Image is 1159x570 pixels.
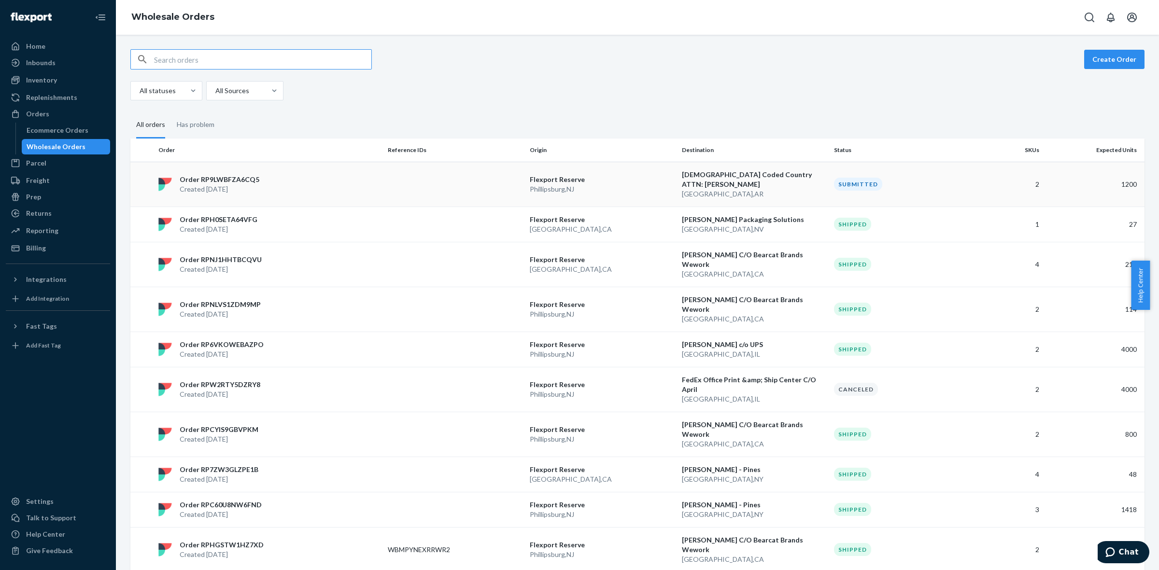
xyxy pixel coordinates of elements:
div: Canceled [834,383,878,396]
img: flexport logo [158,428,172,441]
td: 2 [972,287,1043,332]
img: flexport logo [158,503,172,516]
p: Flexport Reserve [530,255,674,264]
p: Created [DATE] [180,389,260,399]
div: Shipped [834,503,871,516]
div: Home [26,42,45,51]
img: flexport logo [158,303,172,316]
a: Wholesale Orders [22,139,111,154]
p: Order RPHGSTW1HZ7XD [180,540,264,550]
p: Created [DATE] [180,309,261,319]
th: Origin [526,139,678,162]
div: Shipped [834,303,871,316]
img: flexport logo [158,343,172,356]
a: Inbounds [6,55,110,70]
div: Reporting [26,226,58,236]
td: 4000 [1043,367,1145,412]
div: Give Feedback [26,546,73,556]
p: [GEOGRAPHIC_DATA] , NY [682,474,826,484]
td: 1418 [1043,492,1145,527]
td: 4 [972,242,1043,287]
p: [PERSON_NAME] C/O Bearcat Brands Wework [682,535,826,555]
button: Integrations [6,272,110,287]
p: [GEOGRAPHIC_DATA] , IL [682,394,826,404]
button: Open notifications [1101,8,1120,27]
p: Flexport Reserve [530,540,674,550]
a: Replenishments [6,90,110,105]
a: Orders [6,106,110,122]
div: Returns [26,209,52,218]
td: 4 [972,457,1043,492]
p: WBMPYNEXRRWR2 [388,545,465,555]
td: 1 [972,207,1043,242]
p: Order RPNLVS1ZDM9MP [180,300,261,309]
p: [PERSON_NAME] C/O Bearcat Brands Wework [682,420,826,439]
span: Help Center [1131,261,1150,310]
p: Created [DATE] [180,184,259,194]
p: Flexport Reserve [530,380,674,389]
button: Open account menu [1122,8,1142,27]
button: Create Order [1084,50,1145,69]
img: flexport logo [158,543,172,556]
p: Order RPCYIS9GBVPKM [180,425,258,434]
td: 800 [1043,412,1145,457]
ol: breadcrumbs [124,3,222,31]
div: Orders [26,109,49,119]
p: Phillipsburg , NJ [530,510,674,519]
p: [GEOGRAPHIC_DATA] , CA [682,314,826,324]
p: Phillipsburg , NJ [530,434,674,444]
a: Freight [6,173,110,188]
a: Prep [6,189,110,205]
div: Shipped [834,543,871,556]
th: Status [830,139,972,162]
img: flexport logo [158,178,172,191]
p: FedEx Office Print &amp; Ship Center C/O April [682,375,826,394]
p: [GEOGRAPHIC_DATA] , AR [682,189,826,199]
input: All Sources [214,86,215,96]
th: Reference IDs [384,139,526,162]
a: Settings [6,494,110,509]
div: Shipped [834,258,871,271]
p: Phillipsburg , NJ [530,184,674,194]
div: Add Integration [26,294,69,303]
th: SKUs [972,139,1043,162]
p: [GEOGRAPHIC_DATA] , NV [682,224,826,234]
button: Close Navigation [91,8,110,27]
td: 2 [972,332,1043,367]
p: Created [DATE] [180,434,258,444]
p: Phillipsburg , NJ [530,550,674,559]
p: Flexport Reserve [530,465,674,474]
a: Wholesale Orders [131,12,214,22]
p: Order RP9LWBFZA6CQ5 [180,175,259,184]
div: Inventory [26,75,57,85]
p: Created [DATE] [180,474,258,484]
div: Wholesale Orders [27,142,85,152]
p: Phillipsburg , NJ [530,309,674,319]
td: 2 [972,412,1043,457]
div: Fast Tags [26,321,57,331]
td: 48 [1043,457,1145,492]
p: [PERSON_NAME] - Pines [682,465,826,474]
p: [DEMOGRAPHIC_DATA] Coded Country ATTN: [PERSON_NAME] [682,170,826,189]
a: Home [6,39,110,54]
iframe: Opens a widget where you can chat to one of our agents [1098,541,1149,565]
div: Help Center [26,529,65,539]
th: Expected Units [1043,139,1145,162]
img: flexport logo [158,218,172,231]
button: Give Feedback [6,543,110,558]
p: [GEOGRAPHIC_DATA] , IL [682,349,826,359]
div: Inbounds [26,58,56,68]
div: Billing [26,243,46,253]
p: [PERSON_NAME] C/O Bearcat Brands Wework [682,295,826,314]
a: Inventory [6,72,110,88]
a: Add Fast Tag [6,338,110,353]
p: Created [DATE] [180,550,264,559]
p: [GEOGRAPHIC_DATA] , CA [530,264,674,274]
p: [PERSON_NAME] c/o UPS [682,340,826,349]
div: Add Fast Tag [26,341,61,349]
button: Fast Tags [6,319,110,334]
a: Returns [6,206,110,221]
a: Ecommerce Orders [22,123,111,138]
p: Flexport Reserve [530,425,674,434]
td: 3 [972,492,1043,527]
